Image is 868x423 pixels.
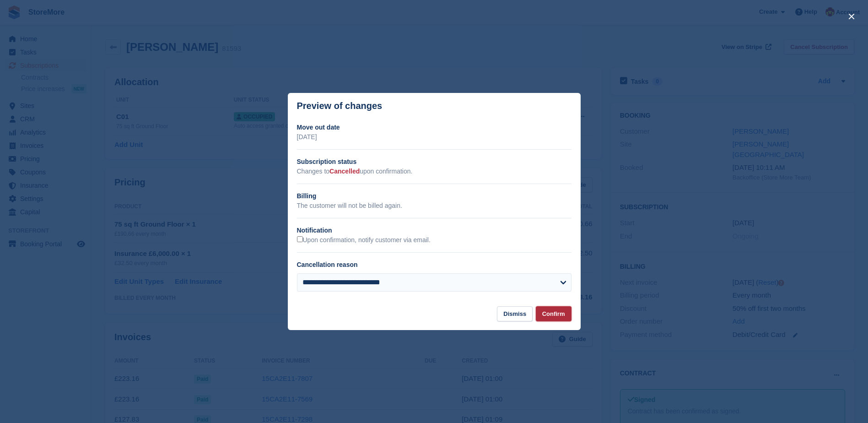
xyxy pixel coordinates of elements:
button: Confirm [536,306,571,321]
span: Cancelled [329,168,360,175]
h2: Subscription status [297,157,571,167]
h2: Billing [297,191,571,201]
p: [DATE] [297,132,571,142]
input: Upon confirmation, notify customer via email. [297,236,303,242]
p: Changes to upon confirmation. [297,167,571,176]
label: Upon confirmation, notify customer via email. [297,236,431,244]
p: Preview of changes [297,101,383,111]
button: close [844,9,859,24]
p: The customer will not be billed again. [297,201,571,211]
h2: Notification [297,226,571,235]
label: Cancellation reason [297,261,358,268]
h2: Move out date [297,123,571,132]
button: Dismiss [497,306,533,321]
